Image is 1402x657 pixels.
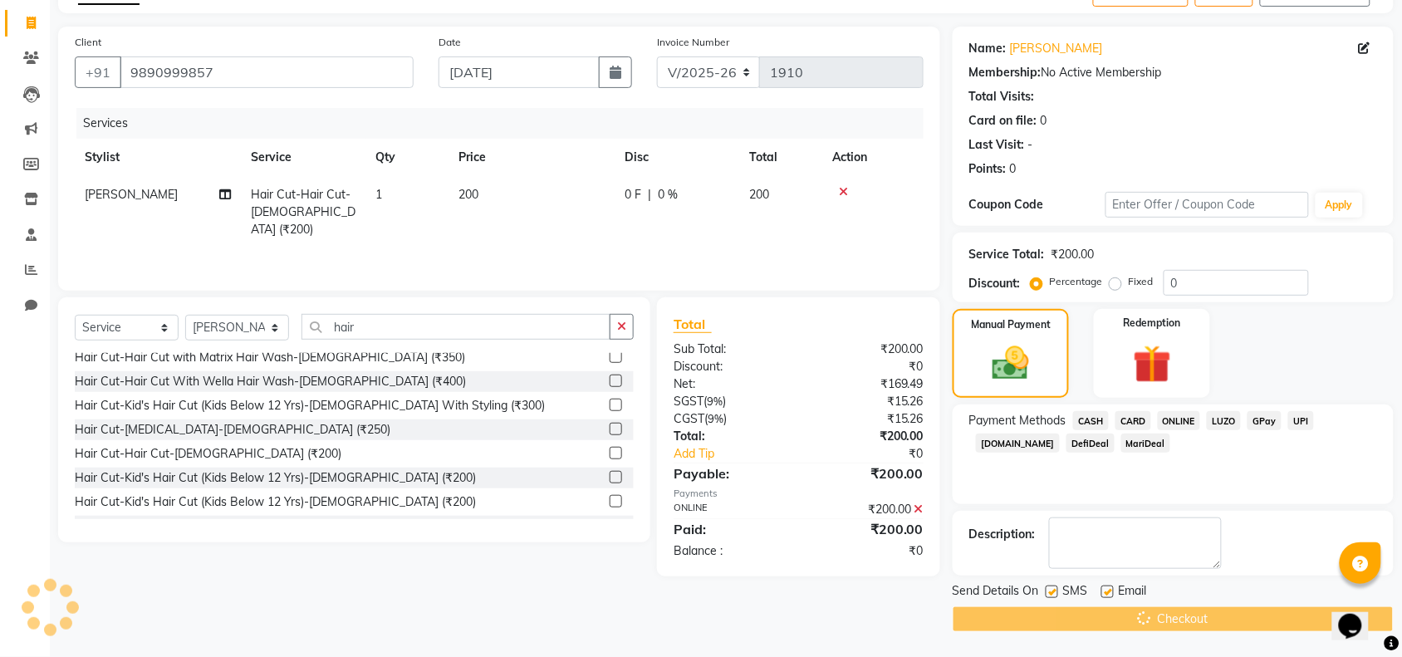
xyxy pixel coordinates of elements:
div: ₹200.00 [798,428,936,445]
span: Send Details On [953,582,1039,603]
div: No Active Membership [969,64,1377,81]
div: Hair Cut-[MEDICAL_DATA]-[DEMOGRAPHIC_DATA] (₹250) [75,421,390,439]
div: ₹200.00 [798,463,936,483]
div: ₹15.26 [798,393,936,410]
div: ₹200.00 [1051,246,1095,263]
th: Disc [615,139,739,176]
span: 9% [708,412,723,425]
label: Manual Payment [971,317,1051,332]
span: 9% [707,395,723,408]
div: Hair Cut-Hair Cut with Matrix Hair Wash-[DEMOGRAPHIC_DATA] (₹350) [75,349,465,366]
div: Points: [969,160,1007,178]
div: Card on file: [969,112,1037,130]
span: UPI [1288,411,1314,430]
span: GPay [1248,411,1282,430]
label: Client [75,35,101,50]
div: ( ) [661,393,799,410]
div: Sub Total: [661,341,799,358]
span: | [648,186,651,203]
div: Paid: [661,519,799,539]
div: ₹15.26 [798,410,936,428]
div: Membership: [969,64,1042,81]
div: ( ) [661,410,799,428]
span: CARD [1115,411,1151,430]
label: Redemption [1124,316,1181,331]
div: Name: [969,40,1007,57]
div: ₹169.49 [798,375,936,393]
span: 0 % [658,186,678,203]
div: Total: [661,428,799,445]
div: Total Visits: [969,88,1035,105]
div: Balance : [661,542,799,560]
img: _cash.svg [981,342,1041,385]
label: Percentage [1050,274,1103,289]
div: Description: [969,526,1036,543]
span: LUZO [1207,411,1241,430]
th: Price [449,139,615,176]
span: SGST [674,394,703,409]
div: ₹200.00 [798,501,936,518]
div: Coupon Code [969,196,1105,213]
span: MariDeal [1121,434,1171,453]
div: Net: [661,375,799,393]
span: Email [1119,582,1147,603]
div: Payments [674,487,924,501]
span: Total [674,316,712,333]
input: Search by Name/Mobile/Email/Code [120,56,414,88]
label: Invoice Number [657,35,729,50]
span: Hair Cut-Hair Cut-[DEMOGRAPHIC_DATA] (₹200) [251,187,355,237]
th: Qty [365,139,449,176]
div: Hair Cut-Kid's Hair Cut (Kids Below 12 Yrs)-[DEMOGRAPHIC_DATA] With Styling (₹300) [75,397,545,414]
button: Apply [1316,193,1363,218]
span: CASH [1073,411,1109,430]
div: Service Total: [969,246,1045,263]
div: Hair Cut-Hair Cut-[DEMOGRAPHIC_DATA] (₹200) [75,445,341,463]
span: CGST [674,411,704,426]
div: ₹0 [798,358,936,375]
img: _gift.svg [1121,341,1184,388]
span: SMS [1063,582,1088,603]
span: [PERSON_NAME] [85,187,178,202]
div: Hair Cut-[MEDICAL_DATA]-Kids (₹500) [75,517,283,535]
div: 0 [1010,160,1017,178]
label: Date [439,35,461,50]
div: ₹200.00 [798,341,936,358]
span: 200 [458,187,478,202]
span: ONLINE [1158,411,1201,430]
th: Stylist [75,139,241,176]
a: [PERSON_NAME] [1010,40,1103,57]
div: Services [76,108,936,139]
th: Action [822,139,924,176]
div: Hair Cut-Kid's Hair Cut (Kids Below 12 Yrs)-[DEMOGRAPHIC_DATA] (₹200) [75,469,476,487]
div: 0 [1041,112,1047,130]
span: DefiDeal [1066,434,1115,453]
div: Hair Cut-Hair Cut With Wella Hair Wash-[DEMOGRAPHIC_DATA] (₹400) [75,373,466,390]
span: 0 F [625,186,641,203]
span: 200 [749,187,769,202]
div: Last Visit: [969,136,1025,154]
input: Enter Offer / Coupon Code [1105,192,1309,218]
div: ₹0 [798,542,936,560]
div: Discount: [661,358,799,375]
span: 1 [375,187,382,202]
button: +91 [75,56,121,88]
th: Total [739,139,822,176]
div: Discount: [969,275,1021,292]
div: - [1028,136,1033,154]
input: Search or Scan [301,314,610,340]
iframe: chat widget [1332,591,1385,640]
label: Fixed [1129,274,1154,289]
span: [DOMAIN_NAME] [976,434,1060,453]
div: ₹200.00 [798,519,936,539]
a: Add Tip [661,445,821,463]
div: Hair Cut-Kid's Hair Cut (Kids Below 12 Yrs)-[DEMOGRAPHIC_DATA] (₹200) [75,493,476,511]
th: Service [241,139,365,176]
div: ONLINE [661,501,799,518]
div: ₹0 [821,445,936,463]
div: Payable: [661,463,799,483]
span: Payment Methods [969,412,1066,429]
